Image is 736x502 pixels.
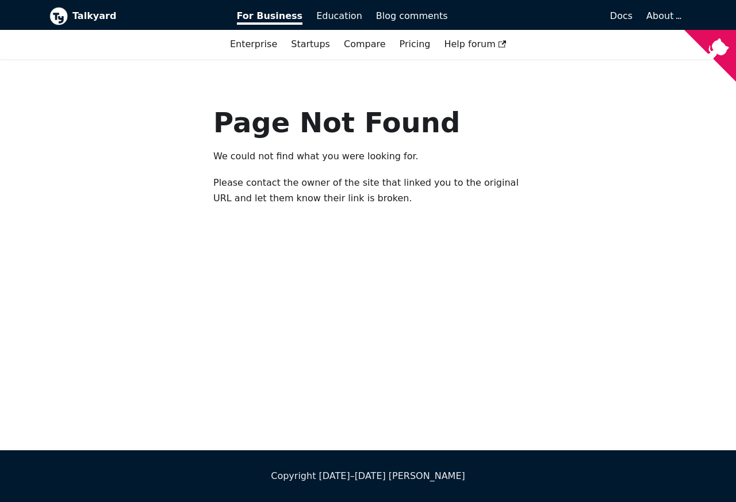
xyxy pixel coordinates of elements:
[223,35,284,54] a: Enterprise
[610,10,632,21] span: Docs
[49,7,221,25] a: Talkyard logoTalkyard
[646,10,680,21] a: About
[284,35,337,54] a: Startups
[455,6,640,26] a: Docs
[213,149,523,164] p: We could not find what you were looking for.
[213,105,523,140] h1: Page Not Found
[316,10,362,21] span: Education
[49,7,68,25] img: Talkyard logo
[237,10,303,25] span: For Business
[393,35,438,54] a: Pricing
[72,9,221,24] b: Talkyard
[376,10,448,21] span: Blog comments
[213,175,523,206] p: Please contact the owner of the site that linked you to the original URL and let them know their ...
[49,469,687,484] div: Copyright [DATE]–[DATE] [PERSON_NAME]
[230,6,310,26] a: For Business
[344,39,386,49] a: Compare
[369,6,455,26] a: Blog comments
[309,6,369,26] a: Education
[437,35,513,54] a: Help forum
[444,39,506,49] span: Help forum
